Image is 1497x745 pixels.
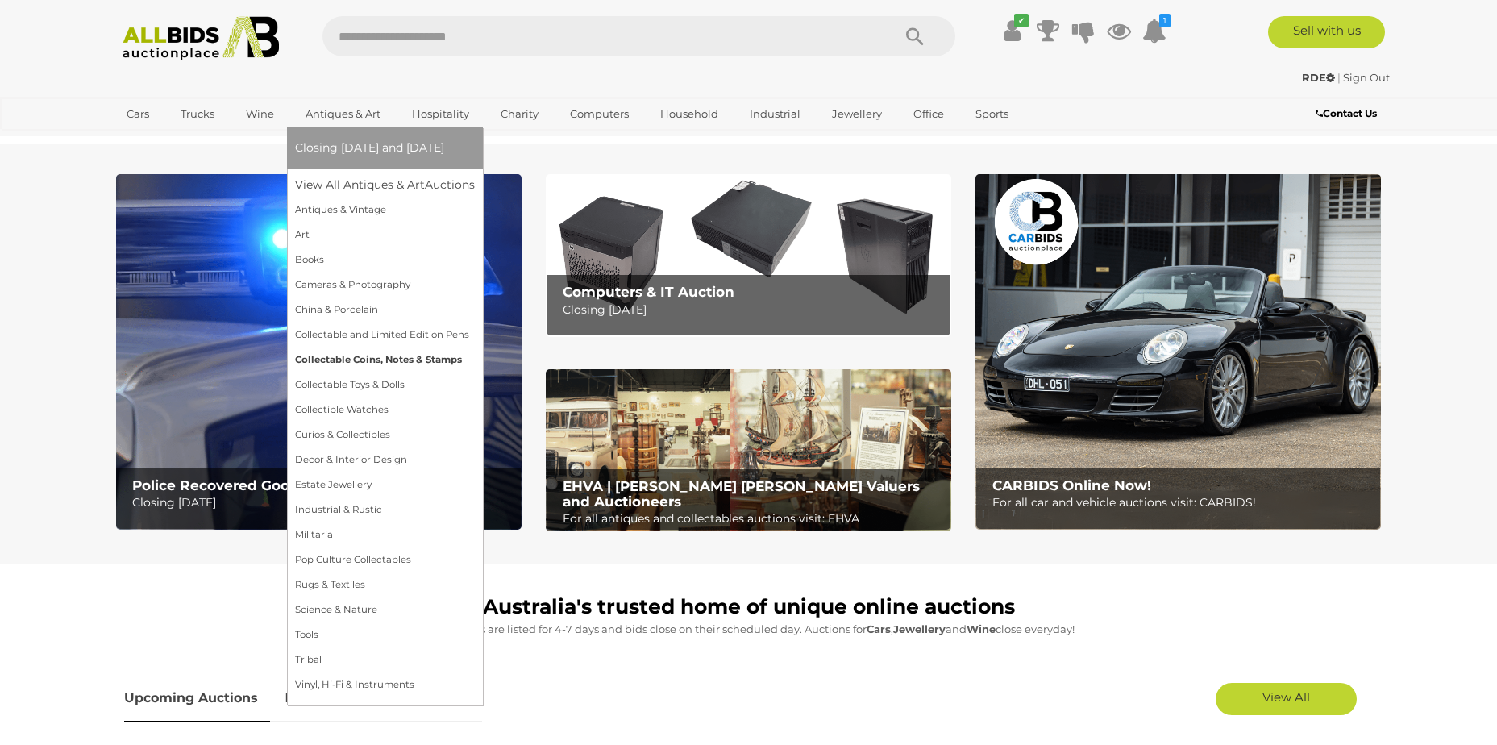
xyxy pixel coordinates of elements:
span: | [1337,71,1341,84]
p: All Auctions are listed for 4-7 days and bids close on their scheduled day. Auctions for , and cl... [124,620,1374,639]
strong: RDE [1302,71,1335,84]
span: View All [1262,689,1310,705]
strong: Cars [867,622,891,635]
img: EHVA | Evans Hastings Valuers and Auctioneers [546,369,951,532]
a: Computers [559,101,639,127]
a: Antiques & Art [295,101,391,127]
p: For all car and vehicle auctions visit: CARBIDS! [992,493,1372,513]
a: Household [650,101,729,127]
a: Cars [116,101,160,127]
a: Industrial [739,101,811,127]
img: CARBIDS Online Now! [975,174,1381,530]
b: Contact Us [1316,107,1377,119]
a: Upcoming Auctions [124,675,270,722]
a: ✔ [1000,16,1025,45]
a: RDE [1302,71,1337,84]
strong: Wine [967,622,996,635]
button: Search [875,16,955,56]
a: Sell with us [1268,16,1385,48]
h1: Australia's trusted home of unique online auctions [124,596,1374,618]
a: Past Auctions [272,675,385,722]
a: [GEOGRAPHIC_DATA] [116,127,252,154]
img: Allbids.com.au [114,16,289,60]
a: Police Recovered Goods Police Recovered Goods Closing [DATE] [116,174,522,530]
a: CARBIDS Online Now! CARBIDS Online Now! For all car and vehicle auctions visit: CARBIDS! [975,174,1381,530]
b: Computers & IT Auction [563,284,734,300]
a: Computers & IT Auction Computers & IT Auction Closing [DATE] [546,174,951,336]
a: Wine [235,101,285,127]
i: ✔ [1014,14,1029,27]
strong: Jewellery [893,622,946,635]
a: Sign Out [1343,71,1390,84]
img: Police Recovered Goods [116,174,522,530]
a: View All [1216,683,1357,715]
a: Office [903,101,954,127]
b: CARBIDS Online Now! [992,477,1151,493]
a: Sports [965,101,1019,127]
a: Jewellery [821,101,892,127]
p: Closing [DATE] [563,300,942,320]
p: For all antiques and collectables auctions visit: EHVA [563,509,942,529]
p: Closing [DATE] [132,493,512,513]
a: Hospitality [401,101,480,127]
a: 1 [1142,16,1166,45]
a: Trucks [170,101,225,127]
a: Charity [490,101,549,127]
a: Contact Us [1316,105,1381,123]
b: EHVA | [PERSON_NAME] [PERSON_NAME] Valuers and Auctioneers [563,478,920,510]
b: Police Recovered Goods [132,477,306,493]
i: 1 [1159,14,1171,27]
img: Computers & IT Auction [546,174,951,336]
a: EHVA | Evans Hastings Valuers and Auctioneers EHVA | [PERSON_NAME] [PERSON_NAME] Valuers and Auct... [546,369,951,532]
